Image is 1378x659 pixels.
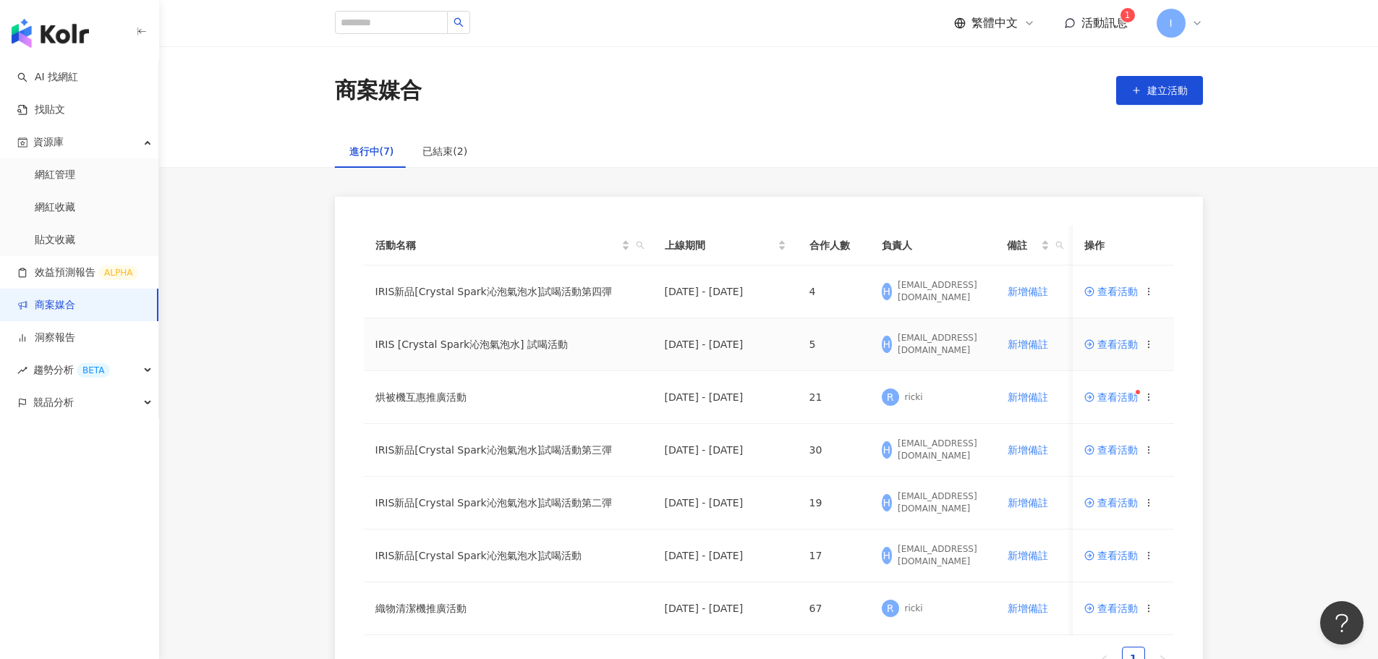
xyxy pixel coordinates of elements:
td: [DATE] - [DATE] [653,265,798,318]
td: 19 [798,477,870,530]
span: search [454,17,464,27]
span: H [882,284,890,299]
span: 活動訊息 [1081,16,1128,30]
span: 資源庫 [33,126,64,158]
span: H [882,442,890,458]
span: H [882,336,890,352]
div: [EMAIL_ADDRESS][DOMAIN_NAME] [898,490,984,515]
td: IRIS新品[Crystal Spark沁泡氣泡水]試喝活動第三彈 [364,424,653,477]
span: 繁體中文 [971,15,1018,31]
div: [EMAIL_ADDRESS][DOMAIN_NAME] [898,279,984,304]
td: 烘被機互惠推廣活動 [364,371,653,424]
div: [EMAIL_ADDRESS][DOMAIN_NAME] [898,332,984,357]
span: 新增備註 [1008,444,1048,456]
a: 網紅管理 [35,168,75,182]
span: H [882,548,890,564]
button: 新增備註 [1007,277,1049,306]
a: 查看活動 [1084,603,1138,613]
span: search [1052,234,1067,256]
td: 21 [798,371,870,424]
span: 上線期間 [665,237,775,253]
a: 效益預測報告ALPHA [17,265,138,280]
a: 查看活動 [1084,339,1138,349]
span: R [887,389,894,405]
div: 進行中(7) [349,143,394,159]
span: 建立活動 [1147,85,1188,96]
button: 新增備註 [1007,435,1049,464]
div: 已結束(2) [422,143,467,159]
span: rise [17,365,27,375]
a: 網紅收藏 [35,200,75,215]
span: 競品分析 [33,386,74,419]
td: 織物清潔機推廣活動 [364,582,653,635]
a: 洞察報告 [17,331,75,345]
span: 活動名稱 [375,237,618,253]
button: 新增備註 [1007,488,1049,517]
span: search [636,241,645,250]
img: logo [12,19,89,48]
td: 5 [798,318,870,371]
td: 4 [798,265,870,318]
td: 17 [798,530,870,582]
td: IRIS [Crystal Spark沁泡氣泡水] 試喝活動 [364,318,653,371]
button: 建立活動 [1116,76,1203,105]
span: 新增備註 [1008,391,1048,403]
a: searchAI 找網紅 [17,70,78,85]
span: 趨勢分析 [33,354,110,386]
span: search [633,234,647,256]
td: IRIS新品[Crystal Spark沁泡氣泡水]試喝活動第四彈 [364,265,653,318]
a: 商案媒合 [17,298,75,313]
span: R [887,600,894,616]
td: IRIS新品[Crystal Spark沁泡氣泡水]試喝活動第二彈 [364,477,653,530]
a: 查看活動 [1084,392,1138,402]
td: [DATE] - [DATE] [653,424,798,477]
div: 商案媒合 [335,75,422,106]
button: 新增備註 [1007,330,1049,359]
span: 新增備註 [1008,550,1048,561]
th: 備註 [995,226,1072,265]
th: 負責人 [870,226,996,265]
th: 操作 [1073,226,1174,265]
th: 上線期間 [653,226,798,265]
iframe: Help Scout Beacon - Open [1320,601,1364,645]
span: 新增備註 [1008,497,1048,509]
td: [DATE] - [DATE] [653,530,798,582]
a: 找貼文 [17,103,65,117]
button: 新增備註 [1007,383,1049,412]
div: [EMAIL_ADDRESS][DOMAIN_NAME] [898,543,984,568]
td: IRIS新品[Crystal Spark沁泡氣泡水]試喝活動 [364,530,653,582]
span: I [1169,15,1172,31]
a: 查看活動 [1084,445,1138,455]
span: 1 [1125,10,1131,20]
a: 查看活動 [1084,498,1138,508]
a: 查看活動 [1084,550,1138,561]
td: [DATE] - [DATE] [653,371,798,424]
th: 活動名稱 [364,226,653,265]
a: 查看活動 [1084,286,1138,297]
button: 新增備註 [1007,594,1049,623]
div: BETA [77,363,110,378]
span: H [882,495,890,511]
span: 新增備註 [1008,286,1048,297]
td: [DATE] - [DATE] [653,477,798,530]
div: ricki [905,391,923,404]
td: [DATE] - [DATE] [653,582,798,635]
td: 67 [798,582,870,635]
a: 貼文收藏 [35,233,75,247]
span: 新增備註 [1008,603,1048,614]
span: search [1055,241,1064,250]
th: 合作人數 [798,226,870,265]
td: 30 [798,424,870,477]
span: 新增備註 [1008,339,1048,350]
div: ricki [905,603,923,615]
button: 新增備註 [1007,541,1049,570]
sup: 1 [1120,8,1135,22]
